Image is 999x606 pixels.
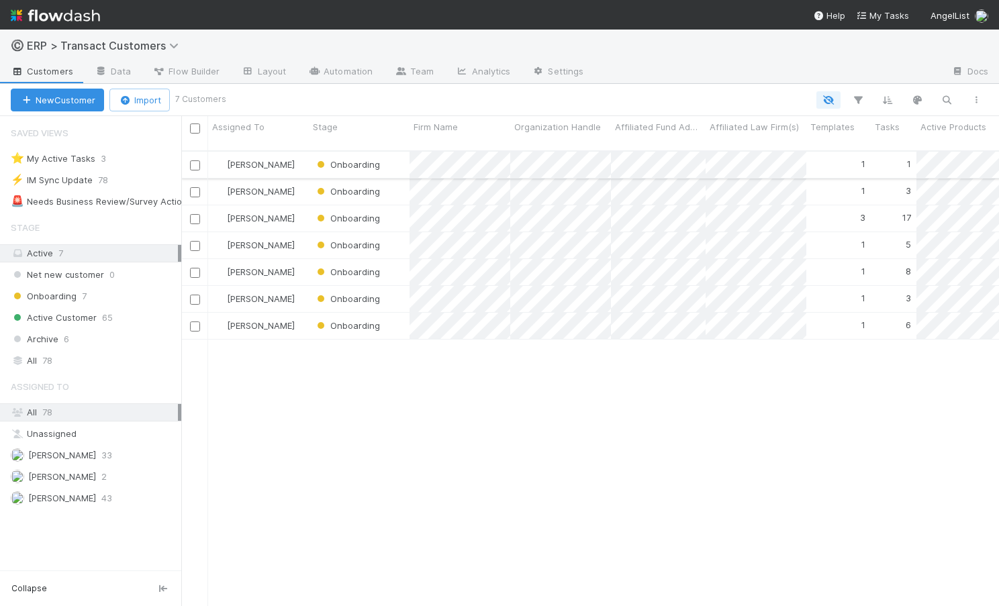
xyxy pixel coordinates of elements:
[101,490,112,507] span: 43
[190,160,200,170] input: Toggle Row Selected
[213,238,295,252] div: [PERSON_NAME]
[28,493,96,503] span: [PERSON_NAME]
[82,288,87,305] span: 7
[975,9,988,23] img: avatar_ef15843f-6fde-4057-917e-3fb236f438ca.png
[27,39,185,52] span: ERP > Transact Customers
[710,120,799,134] span: Affiliated Law Firm(s)
[314,319,380,332] div: Onboarding
[11,193,198,210] div: Needs Business Review/Survey Actioned
[906,238,911,251] div: 5
[11,373,69,400] span: Assigned To
[810,120,855,134] span: Templates
[214,266,225,277] img: avatar_ec9c1780-91d7-48bb-898e-5f40cebd5ff8.png
[314,320,380,331] span: Onboarding
[861,157,865,170] div: 1
[11,119,68,146] span: Saved Views
[860,211,865,224] div: 3
[102,309,113,326] span: 65
[615,120,702,134] span: Affiliated Fund Admin(s)
[213,265,295,279] div: [PERSON_NAME]
[514,120,601,134] span: Organization Handle
[213,319,295,332] div: [PERSON_NAME]
[227,266,295,277] span: [PERSON_NAME]
[11,288,77,305] span: Onboarding
[813,9,845,22] div: Help
[190,268,200,278] input: Toggle Row Selected
[941,62,999,83] a: Docs
[212,120,265,134] span: Assigned To
[28,471,96,482] span: [PERSON_NAME]
[84,62,142,83] a: Data
[11,448,24,462] img: avatar_ef15843f-6fde-4057-917e-3fb236f438ca.png
[11,425,178,442] div: Unassigned
[314,158,380,171] div: Onboarding
[314,238,380,252] div: Onboarding
[213,185,295,198] div: [PERSON_NAME]
[101,150,120,167] span: 3
[214,159,225,170] img: avatar_ef15843f-6fde-4057-917e-3fb236f438ca.png
[190,241,200,251] input: Toggle Row Selected
[314,266,380,277] span: Onboarding
[213,292,295,305] div: [PERSON_NAME]
[109,266,115,283] span: 0
[11,491,24,505] img: avatar_ec9c1780-91d7-48bb-898e-5f40cebd5ff8.png
[383,62,444,83] a: Team
[11,172,93,189] div: IM Sync Update
[227,186,295,197] span: [PERSON_NAME]
[190,123,200,134] input: Toggle All Rows Selected
[42,352,52,369] span: 78
[314,213,380,223] span: Onboarding
[856,9,909,22] a: My Tasks
[11,352,178,369] div: All
[11,89,104,111] button: NewCustomer
[314,292,380,305] div: Onboarding
[314,159,380,170] span: Onboarding
[214,293,225,304] img: avatar_ec9c1780-91d7-48bb-898e-5f40cebd5ff8.png
[297,62,383,83] a: Automation
[28,450,96,460] span: [PERSON_NAME]
[861,291,865,305] div: 1
[314,186,380,197] span: Onboarding
[931,10,969,21] span: AngelList
[861,238,865,251] div: 1
[314,293,380,304] span: Onboarding
[861,264,865,278] div: 1
[861,184,865,197] div: 1
[227,293,295,304] span: [PERSON_NAME]
[314,211,380,225] div: Onboarding
[214,240,225,250] img: avatar_ef15843f-6fde-4057-917e-3fb236f438ca.png
[11,150,95,167] div: My Active Tasks
[906,264,911,278] div: 8
[314,265,380,279] div: Onboarding
[414,120,458,134] span: Firm Name
[314,185,380,198] div: Onboarding
[64,331,69,348] span: 6
[227,213,295,223] span: [PERSON_NAME]
[906,318,911,332] div: 6
[907,157,911,170] div: 1
[11,583,47,595] span: Collapse
[521,62,594,83] a: Settings
[11,331,58,348] span: Archive
[11,174,24,185] span: ⚡
[11,152,24,164] span: ⭐
[11,214,40,241] span: Stage
[11,40,24,51] span: ©️
[98,172,122,189] span: 78
[875,120,900,134] span: Tasks
[906,291,911,305] div: 3
[11,404,178,421] div: All
[11,4,100,27] img: logo-inverted-e16ddd16eac7371096b0.svg
[213,158,295,171] div: [PERSON_NAME]
[445,62,522,83] a: Analytics
[175,93,226,105] small: 7 Customers
[11,309,97,326] span: Active Customer
[856,10,909,21] span: My Tasks
[231,62,297,83] a: Layout
[214,186,225,197] img: avatar_ec9c1780-91d7-48bb-898e-5f40cebd5ff8.png
[214,320,225,331] img: avatar_ec9c1780-91d7-48bb-898e-5f40cebd5ff8.png
[58,248,63,258] span: 7
[902,211,911,224] div: 17
[313,120,338,134] span: Stage
[11,64,73,78] span: Customers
